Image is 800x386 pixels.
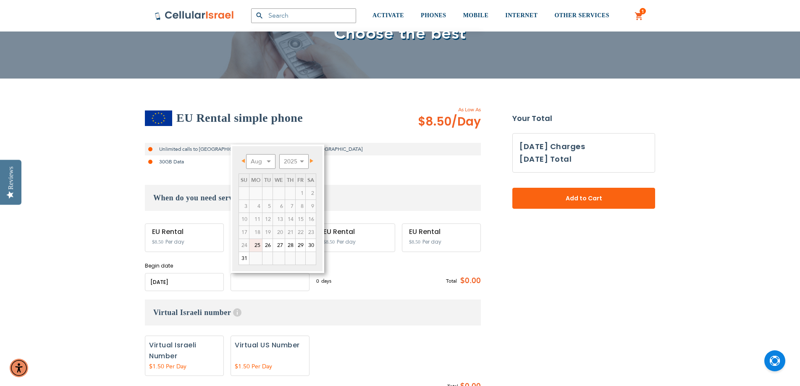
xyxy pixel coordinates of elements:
td: minimum 7 days rental Or minimum 4 months on Long term plans [239,239,249,252]
span: /Day [451,113,481,130]
div: Accessibility Menu [10,359,28,377]
input: Search [251,8,356,23]
span: 1 [641,8,644,15]
span: ACTIVATE [372,12,404,18]
span: 24 [239,239,249,252]
span: Add to Cart [540,194,627,203]
span: 0 [316,277,321,285]
a: 1 [635,11,644,21]
span: days [321,277,331,285]
strong: Your Total [512,112,655,125]
span: $0.00 [457,275,481,287]
span: $8.50 [323,239,335,245]
a: 25 [249,239,262,252]
span: OTHER SERVICES [554,12,609,18]
a: Prev [239,155,250,166]
span: $8.50 [409,239,420,245]
img: Cellular Israel Logo [155,11,234,21]
h3: When do you need service? [145,185,481,211]
div: EU Rental [152,228,217,236]
span: PHONES [421,12,446,18]
select: Select month [246,154,275,169]
button: Add to Cart [512,188,655,209]
span: INTERNET [505,12,538,18]
a: 27 [273,239,285,252]
a: 28 [285,239,295,252]
h3: [DATE] Charges [519,140,648,153]
a: 30 [306,239,316,252]
span: Next [310,159,313,163]
select: Select year [279,154,309,169]
span: Help [233,308,241,317]
span: $8.50 [418,113,481,130]
img: EU Rental simple phone [145,110,172,126]
li: 30GB Data [145,155,481,168]
a: 29 [296,239,305,252]
h3: Virtual Israeli number [145,299,481,326]
div: Reviews [7,166,15,189]
label: Begin date [145,262,224,270]
a: 31 [239,252,249,265]
a: 26 [262,239,273,252]
span: Per day [337,238,356,246]
span: MOBILE [463,12,489,18]
div: EU Rental [323,228,388,236]
div: EU Rental [409,228,474,236]
span: Choose the best [334,22,466,45]
span: Total [446,277,457,285]
span: As Low As [395,106,481,113]
span: Per day [165,238,184,246]
span: Per day [422,238,441,246]
span: $8.50 [152,239,163,245]
input: MM/DD/YYYY [231,273,310,291]
h2: EU Rental simple phone [176,110,303,126]
span: Prev [241,159,245,163]
input: MM/DD/YYYY [145,273,224,291]
h3: [DATE] Total [519,153,572,165]
li: Unlimited calls to [GEOGRAPHIC_DATA], [GEOGRAPHIC_DATA] and [GEOGRAPHIC_DATA] [145,143,481,155]
a: Next [305,155,315,166]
